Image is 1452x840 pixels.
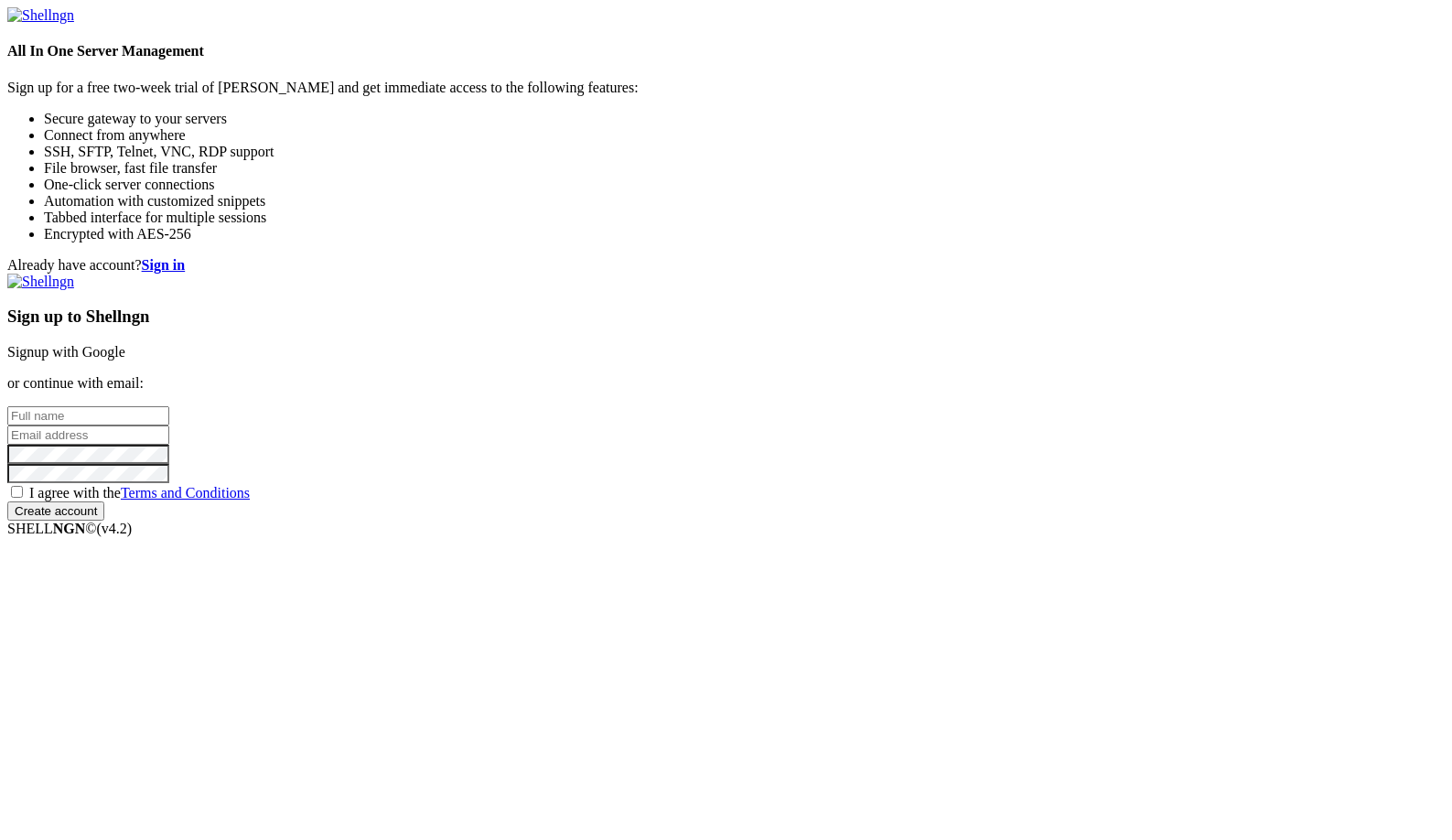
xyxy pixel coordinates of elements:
[7,274,74,290] img: Shellngn
[121,485,250,501] a: Terms and Conditions
[7,425,169,445] input: Email address
[44,111,1445,127] li: Secure gateway to your servers
[97,521,133,536] span: 4.2.0
[7,307,1445,327] h3: Sign up to Shellngn
[7,80,1445,96] p: Sign up for a free two-week trial of [PERSON_NAME] and get immediate access to the following feat...
[7,375,1445,392] p: or continue with email:
[44,144,1445,160] li: SSH, SFTP, Telnet, VNC, RDP support
[29,485,250,501] span: I agree with the
[7,406,169,425] input: Full name
[7,7,74,24] img: Shellngn
[44,226,1445,242] li: Encrypted with AES-256
[53,521,86,536] b: NGN
[44,177,1445,193] li: One-click server connections
[44,210,1445,226] li: Tabbed interface for multiple sessions
[7,344,125,360] a: Signup with Google
[142,257,186,273] a: Sign in
[44,193,1445,210] li: Automation with customized snippets
[7,43,1445,59] h4: All In One Server Management
[7,257,1445,274] div: Already have account?
[7,521,132,536] span: SHELL ©
[44,160,1445,177] li: File browser, fast file transfer
[7,501,104,521] input: Create account
[11,486,23,498] input: I agree with theTerms and Conditions
[44,127,1445,144] li: Connect from anywhere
